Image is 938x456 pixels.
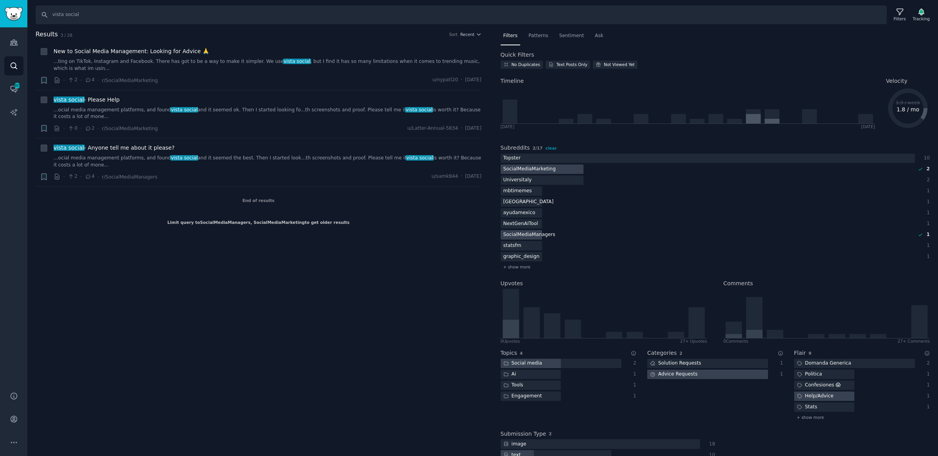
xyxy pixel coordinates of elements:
span: + show more [797,415,824,420]
h2: Upvotes [501,279,523,288]
a: New to Social Media Management: Looking for Advice 🙏 [54,47,209,55]
span: Results [36,30,58,39]
div: Domanda Generica [794,359,854,368]
div: Text Posts Only [557,62,587,67]
a: ...ocial media management platforms, and foundvista socialand it seemed the best. Then I started ... [54,155,482,168]
span: r/SocialMediaMarketing [102,126,158,131]
div: Limit query to SocialMediaManagers, SocialMediaMarketing to get older results [167,220,349,225]
span: · [80,124,82,132]
span: Velocity [886,77,908,85]
div: [DATE] [501,124,515,129]
span: · [461,173,462,180]
div: 27+ Comments [898,338,930,344]
div: 0 Comment s [723,338,748,344]
div: 1 [923,253,930,260]
div: 1 [923,231,930,238]
span: 303 [14,83,21,88]
span: clear [545,146,557,150]
div: 0 Upvote s [501,338,520,344]
h2: Subreddits [501,144,530,152]
div: statsfm [501,241,524,251]
div: Not Viewed Yet [604,62,635,67]
div: 2 [923,177,930,184]
h2: Submission Type [501,430,546,438]
span: vista social [170,155,199,161]
div: End of results [36,187,482,214]
div: Politica [794,370,825,379]
span: vista social [53,145,84,151]
div: 1 [923,393,930,400]
span: r/SocialMediaManagers [102,174,157,180]
span: u/nypatl20 [432,77,458,84]
span: Timeline [501,77,524,85]
span: [DATE] [465,173,481,180]
button: Tracking [910,7,933,23]
div: mbtimemes [501,186,535,196]
div: Engagement [501,392,545,401]
h2: Quick Filters [501,51,534,59]
div: Social media [501,359,545,368]
span: Filters [503,32,518,39]
div: ayudamexico [501,208,538,218]
div: graphic_design [501,252,542,262]
span: Patterns [528,32,548,39]
span: - Please Help [54,96,120,104]
span: Sentiment [559,32,584,39]
div: 1 [923,371,930,378]
span: · [63,173,65,181]
div: Confesiones 😱 [794,381,843,390]
span: 2 [68,173,77,180]
div: 18 [708,441,715,448]
div: SocialMediaMarketing [501,165,559,174]
input: Search Keyword [36,5,887,24]
span: 2 [85,125,95,132]
span: · [461,77,462,84]
span: vista social [405,107,433,113]
div: SocialMediaManagers [501,230,558,240]
span: · [63,76,65,84]
a: vista social- Please Help [54,96,120,104]
div: Ai [501,370,519,379]
div: image [501,439,529,449]
button: Recent [460,32,482,37]
span: 2 [68,77,77,84]
span: 2 / 17 [533,146,543,150]
div: Tools [501,381,526,390]
span: vista social [170,107,199,113]
span: · [63,124,65,132]
div: 2 [630,360,637,367]
div: 1 [923,404,930,411]
h2: Topics [501,349,517,357]
div: Tracking [913,16,930,21]
div: 1 [776,360,783,367]
span: 4 [85,173,95,180]
a: 303 [4,79,23,98]
span: 4 [85,77,95,84]
div: 1 [923,209,930,216]
div: Advice Requests [647,370,700,379]
span: 0 [68,125,77,132]
div: Universitaly [501,175,535,185]
span: 9 [809,351,811,356]
span: 2 [679,351,682,356]
span: [DATE] [465,77,481,84]
text: 1.8 / mo [897,106,919,113]
div: 1 [630,382,637,389]
div: 1 [923,242,930,249]
span: 3 / 28 [61,33,72,38]
span: u/Latter-Annual-5834 [407,125,458,132]
h2: Flair [794,349,806,357]
span: · [461,125,462,132]
div: 1 [923,188,930,195]
span: · [97,173,99,181]
span: Recent [460,32,474,37]
div: 1 [923,198,930,206]
span: 4 [520,351,523,356]
a: ...ocial media management platforms, and foundvista socialand it seemed ok. Then I started lookin... [54,107,482,120]
span: r/SocialMediaMarketing [102,78,158,83]
img: GummySearch logo [5,7,23,21]
span: - Anyone tell me about it please? [54,144,175,152]
div: No Duplicates [512,62,540,67]
span: · [97,124,99,132]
